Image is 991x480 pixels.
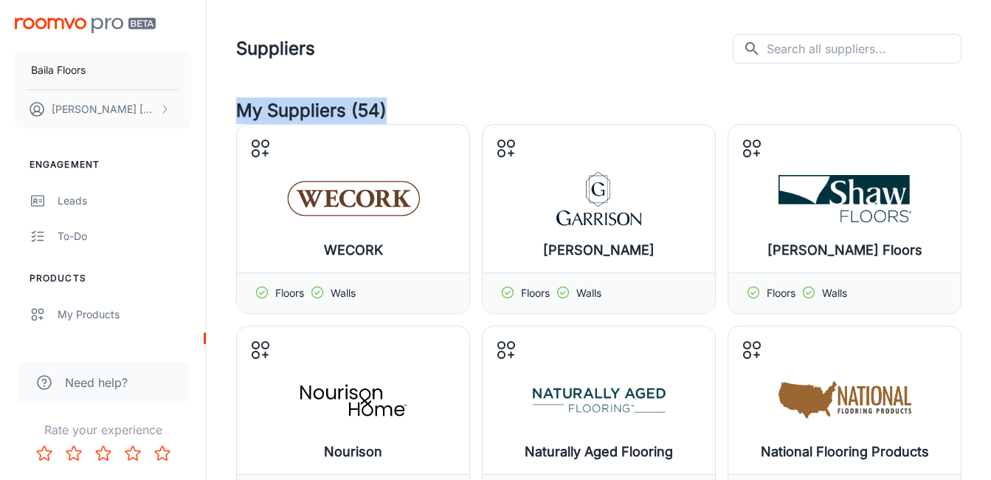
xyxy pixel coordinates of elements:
div: Leads [58,193,191,209]
img: Roomvo PRO Beta [15,18,156,33]
h4: My Suppliers (54) [236,97,961,124]
button: Rate 3 star [89,439,118,468]
p: Walls [331,285,356,301]
span: Need help? [65,374,128,391]
p: Floors [767,285,795,301]
p: Baila Floors [31,62,86,78]
button: Rate 4 star [118,439,148,468]
button: [PERSON_NAME] [PERSON_NAME] [15,90,191,128]
input: Search all suppliers... [767,34,961,64]
button: Rate 2 star [59,439,89,468]
button: Baila Floors [15,51,191,89]
div: To-do [58,228,191,244]
p: Floors [275,285,304,301]
p: Rate your experience [12,421,194,439]
p: [PERSON_NAME] [PERSON_NAME] [52,101,156,117]
p: Walls [822,285,847,301]
p: Walls [576,285,601,301]
h1: Suppliers [236,35,315,62]
button: Rate 1 star [30,439,59,468]
button: Rate 5 star [148,439,177,468]
p: Floors [521,285,550,301]
div: Suppliers [58,342,191,358]
div: My Products [58,306,191,323]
